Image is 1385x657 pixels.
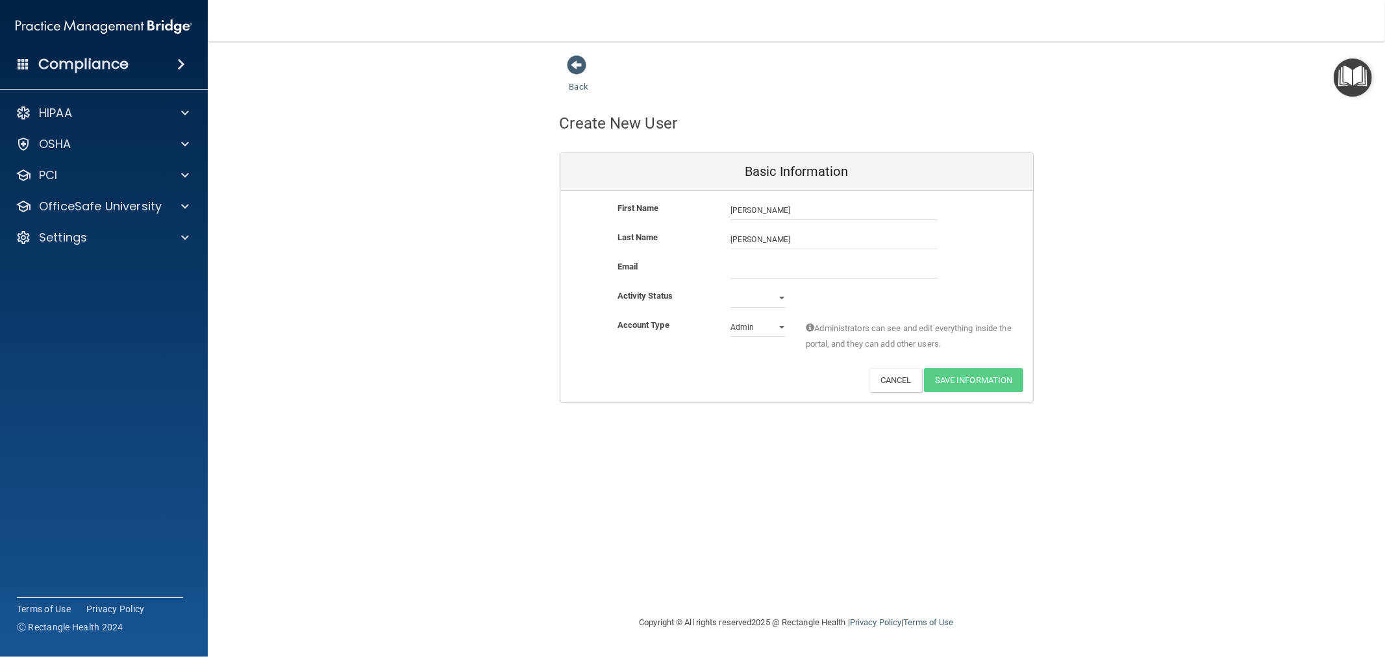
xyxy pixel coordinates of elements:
[850,617,901,627] a: Privacy Policy
[39,167,57,183] p: PCI
[17,621,123,634] span: Ⓒ Rectangle Health 2024
[38,55,129,73] h4: Compliance
[560,153,1033,191] div: Basic Information
[16,105,189,121] a: HIPAA
[16,136,189,152] a: OSHA
[569,66,588,92] a: Back
[39,199,162,214] p: OfficeSafe University
[1334,58,1372,97] button: Open Resource Center
[39,136,71,152] p: OSHA
[618,291,673,301] b: Activity Status
[869,368,922,392] button: Cancel
[618,262,638,271] b: Email
[560,602,1034,643] div: Copyright © All rights reserved 2025 @ Rectangle Health | |
[86,602,145,615] a: Privacy Policy
[618,203,659,213] b: First Name
[16,230,189,245] a: Settings
[17,602,71,615] a: Terms of Use
[806,321,1013,352] span: Administrators can see and edit everything inside the portal, and they can add other users.
[903,617,953,627] a: Terms of Use
[618,320,669,330] b: Account Type
[1162,566,1369,617] iframe: Drift Widget Chat Controller
[618,232,658,242] b: Last Name
[39,230,87,245] p: Settings
[16,167,189,183] a: PCI
[16,199,189,214] a: OfficeSafe University
[39,105,72,121] p: HIPAA
[924,368,1023,392] button: Save Information
[16,14,192,40] img: PMB logo
[560,115,678,132] h4: Create New User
